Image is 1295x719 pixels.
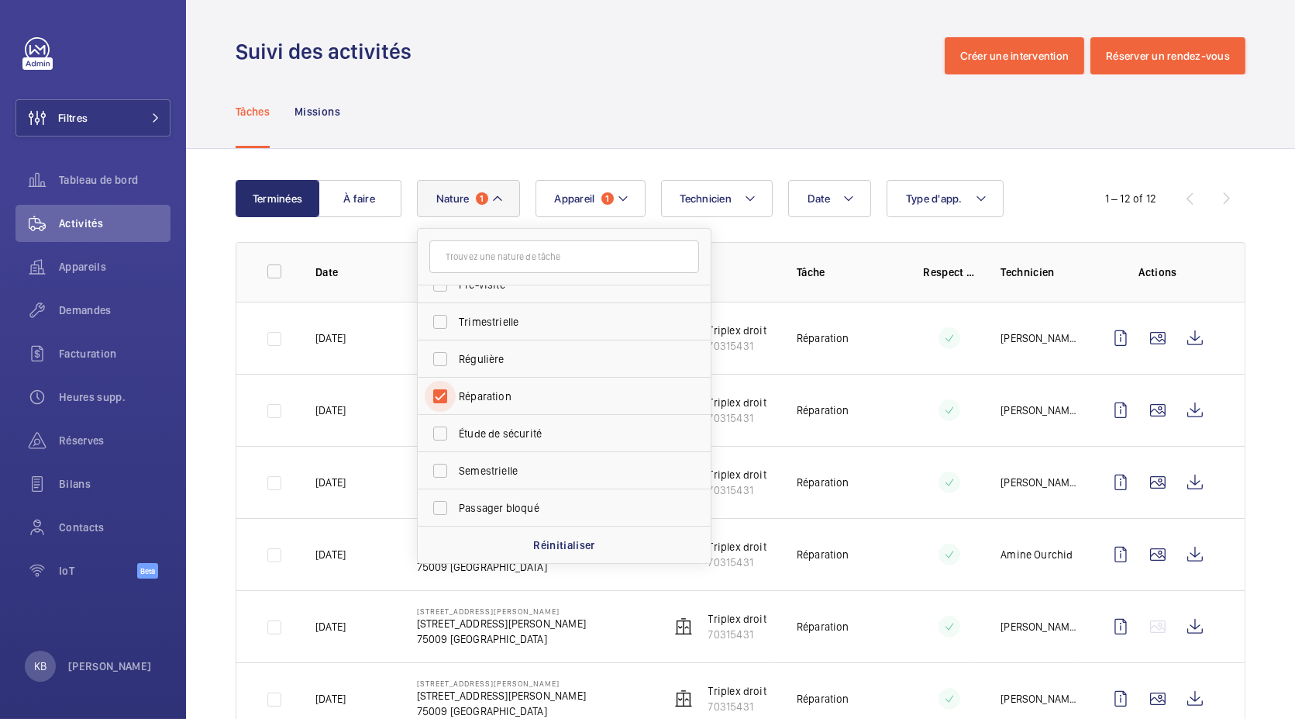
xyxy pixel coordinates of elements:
[708,699,766,714] p: 70315431
[417,679,586,688] p: [STREET_ADDRESS][PERSON_NAME]
[708,338,766,354] p: 70315431
[555,192,595,205] span: Appareil
[315,475,346,490] p: [DATE]
[59,259,170,275] span: Appareils
[459,426,672,441] span: Étude de sécurité
[318,180,401,217] button: À faire
[708,539,766,555] p: Triplex droit
[59,476,170,492] span: Bilans
[417,703,586,719] p: 75009 [GEOGRAPHIC_DATA]
[797,475,849,490] p: Réparation
[68,659,152,674] p: [PERSON_NAME]
[945,37,1085,74] button: Créer une intervention
[797,691,849,707] p: Réparation
[674,690,693,708] img: elevator.svg
[59,389,170,405] span: Heures supp.
[34,659,46,674] p: KB
[137,563,158,579] span: Beta
[708,611,766,627] p: Triplex droit
[417,607,586,616] p: [STREET_ADDRESS][PERSON_NAME]
[1001,475,1077,490] p: [PERSON_NAME]
[708,482,766,498] p: 70315431
[923,264,976,280] p: Respect délai
[906,192,963,205] span: Type d'app.
[59,520,170,535] span: Contacts
[15,99,170,137] button: Filtres
[315,547,346,562] p: [DATE]
[417,631,586,647] p: 75009 [GEOGRAPHIC_DATA]
[1001,547,1073,562] p: Amine Ourchid
[459,500,672,516] span: Passager bloqué
[417,180,520,217] button: Nature1
[1001,619,1077,634] p: [PERSON_NAME]
[1090,37,1245,74] button: Réserver un rendez-vous
[459,351,672,367] span: Régulière
[59,172,170,188] span: Tableau de bord
[1001,330,1077,346] p: [PERSON_NAME]
[236,180,319,217] button: Terminées
[708,410,766,426] p: 70315431
[315,691,346,707] p: [DATE]
[459,314,672,330] span: Trimestrielle
[436,192,470,205] span: Nature
[429,240,699,273] input: Trouvez une nature de tâche
[680,192,732,205] span: Technicien
[674,617,693,636] img: elevator.svg
[708,395,766,410] p: Triplex droit
[708,555,766,570] p: 70315431
[59,346,170,361] span: Facturation
[476,192,488,205] span: 1
[797,330,849,346] p: Réparation
[797,403,849,418] p: Réparation
[708,683,766,699] p: Triplex droit
[708,323,766,338] p: Triplex droit
[1001,264,1077,280] p: Technicien
[808,192,830,205] span: Date
[417,559,586,575] p: 75009 [GEOGRAPHIC_DATA]
[236,104,270,119] p: Tâches
[661,180,773,217] button: Technicien
[670,264,772,280] p: Appareil
[1001,691,1077,707] p: [PERSON_NAME]
[315,403,346,418] p: [DATE]
[708,467,766,482] p: Triplex droit
[1102,264,1214,280] p: Actions
[797,547,849,562] p: Réparation
[315,330,346,346] p: [DATE]
[459,463,672,479] span: Semestrielle
[797,619,849,634] p: Réparation
[708,627,766,642] p: 70315431
[236,37,421,66] h1: Suivi des activités
[797,264,898,280] p: Tâche
[536,180,646,217] button: Appareil1
[417,688,586,703] p: [STREET_ADDRESS][PERSON_NAME]
[1001,403,1077,418] p: [PERSON_NAME]
[788,180,871,217] button: Date
[601,192,614,205] span: 1
[1105,191,1156,206] div: 1 – 12 of 12
[58,110,88,126] span: Filtres
[459,389,672,404] span: Réparation
[59,302,170,318] span: Demandes
[59,433,170,448] span: Réserves
[315,619,346,634] p: [DATE]
[59,563,137,579] span: IoT
[533,538,595,553] p: Réinitialiser
[315,264,392,280] p: Date
[417,616,586,631] p: [STREET_ADDRESS][PERSON_NAME]
[59,216,170,231] span: Activités
[887,180,1004,217] button: Type d'app.
[294,104,340,119] p: Missions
